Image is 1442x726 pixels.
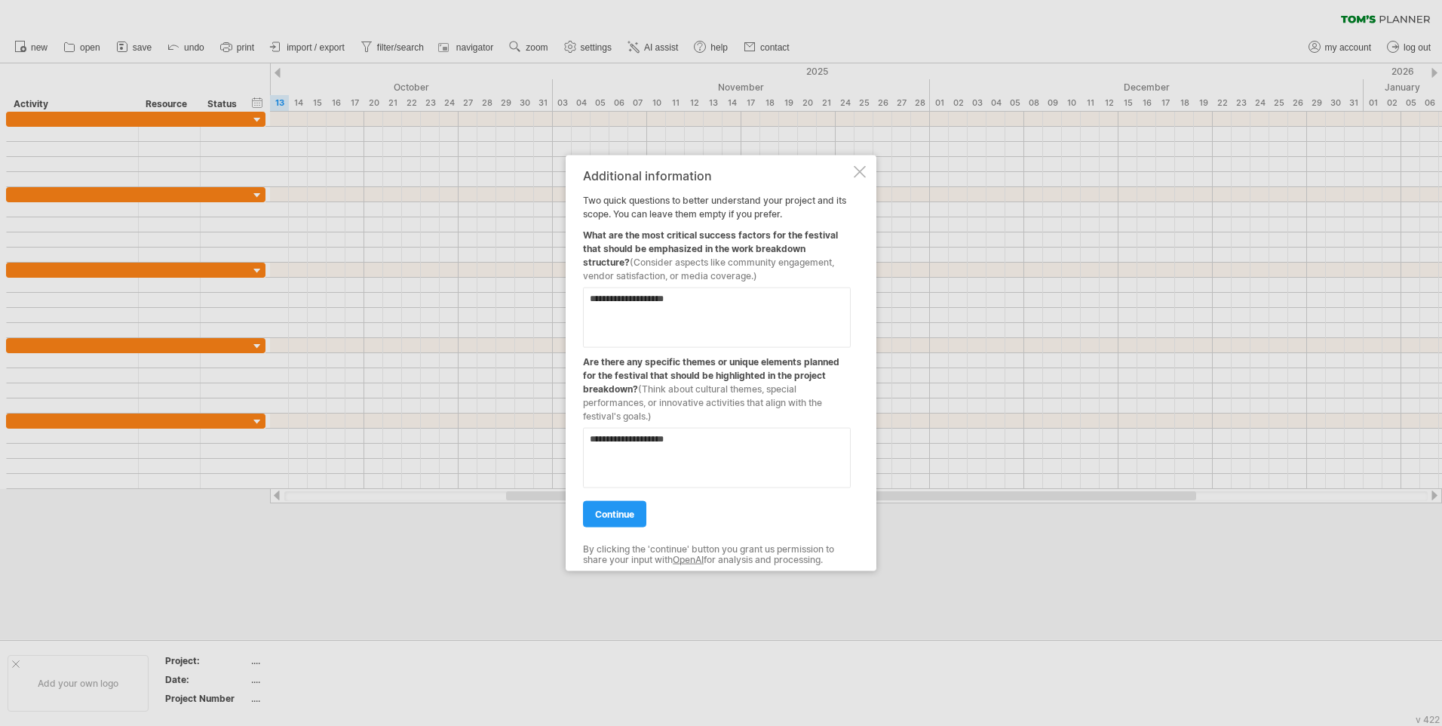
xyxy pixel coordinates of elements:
[583,544,851,566] div: By clicking the 'continue' button you grant us permission to share your input with for analysis a...
[583,169,851,558] div: Two quick questions to better understand your project and its scope. You can leave them empty if ...
[583,257,834,281] span: (Consider aspects like community engagement, vendor satisfaction, or media coverage.)
[583,221,851,283] div: What are the most critical success factors for the festival that should be emphasized in the work...
[583,383,822,422] span: (Think about cultural themes, special performances, or innovative activities that align with the ...
[595,509,634,520] span: continue
[673,554,704,565] a: OpenAI
[583,348,851,423] div: Are there any specific themes or unique elements planned for the festival that should be highligh...
[583,169,851,183] div: Additional information
[583,501,646,528] a: continue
